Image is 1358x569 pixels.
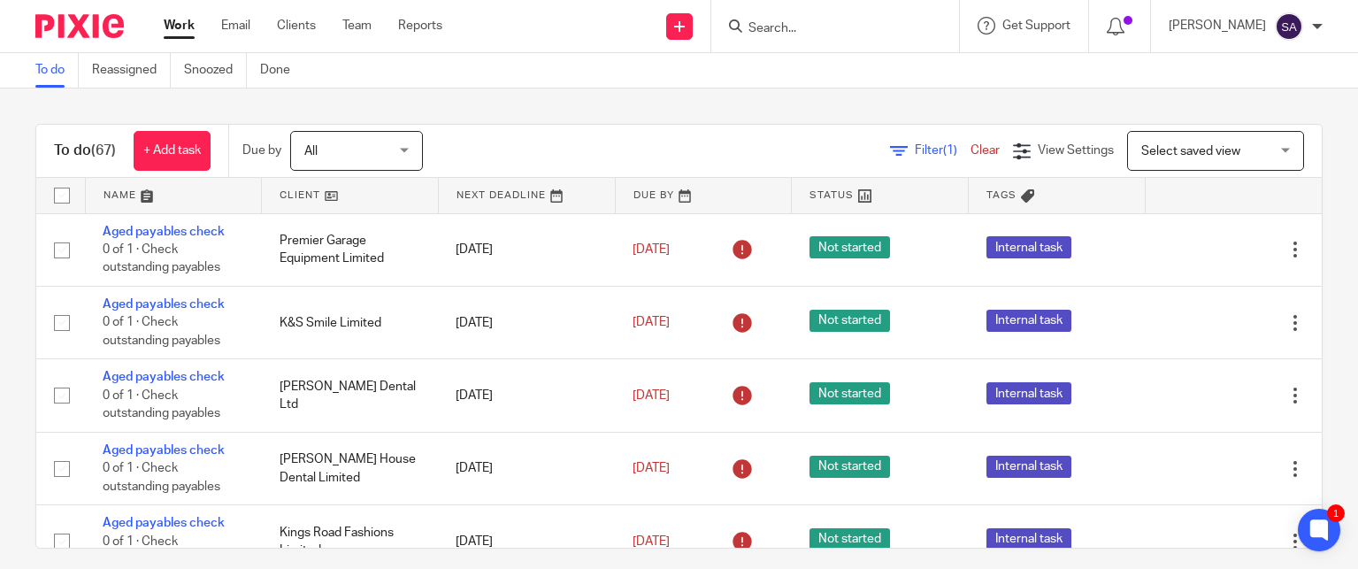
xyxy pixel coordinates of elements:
span: [DATE] [633,462,670,474]
span: Select saved view [1141,145,1240,158]
a: Reports [398,17,442,35]
span: (67) [91,143,116,158]
span: Internal task [986,236,1071,258]
a: Aged payables check [103,444,225,457]
td: [PERSON_NAME] Dental Ltd [262,359,439,432]
span: 0 of 1 · Check outstanding payables [103,535,220,566]
a: Snoozed [184,53,247,88]
td: Premier Garage Equipment Limited [262,213,439,286]
span: 0 of 1 · Check outstanding payables [103,462,220,493]
span: Not started [809,528,890,550]
a: Clients [277,17,316,35]
td: [DATE] [438,359,615,432]
a: Aged payables check [103,371,225,383]
span: Internal task [986,310,1071,332]
img: svg%3E [1275,12,1303,41]
span: (1) [943,144,957,157]
span: [DATE] [633,535,670,548]
td: [DATE] [438,213,615,286]
a: To do [35,53,79,88]
a: Aged payables check [103,226,225,238]
span: Internal task [986,456,1071,478]
span: All [304,145,318,158]
span: [DATE] [633,389,670,402]
span: Filter [915,144,971,157]
a: + Add task [134,131,211,171]
td: [PERSON_NAME] House Dental Limited [262,432,439,504]
span: Internal task [986,382,1071,404]
a: Aged payables check [103,517,225,529]
span: View Settings [1038,144,1114,157]
span: Not started [809,236,890,258]
a: Work [164,17,195,35]
span: Get Support [1002,19,1070,32]
span: Not started [809,456,890,478]
span: Internal task [986,528,1071,550]
a: Done [260,53,303,88]
input: Search [747,21,906,37]
a: Email [221,17,250,35]
span: 0 of 1 · Check outstanding payables [103,389,220,420]
span: 0 of 1 · Check outstanding payables [103,243,220,274]
span: Tags [986,190,1017,200]
img: Pixie [35,14,124,38]
span: [DATE] [633,243,670,256]
span: [DATE] [633,317,670,329]
h1: To do [54,142,116,160]
a: Clear [971,144,1000,157]
div: 1 [1327,504,1345,522]
span: Not started [809,310,890,332]
td: K&S Smile Limited [262,286,439,358]
span: 0 of 1 · Check outstanding payables [103,317,220,348]
a: Aged payables check [103,298,225,311]
p: Due by [242,142,281,159]
span: Not started [809,382,890,404]
a: Reassigned [92,53,171,88]
a: Team [342,17,372,35]
td: [DATE] [438,286,615,358]
td: [DATE] [438,432,615,504]
p: [PERSON_NAME] [1169,17,1266,35]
